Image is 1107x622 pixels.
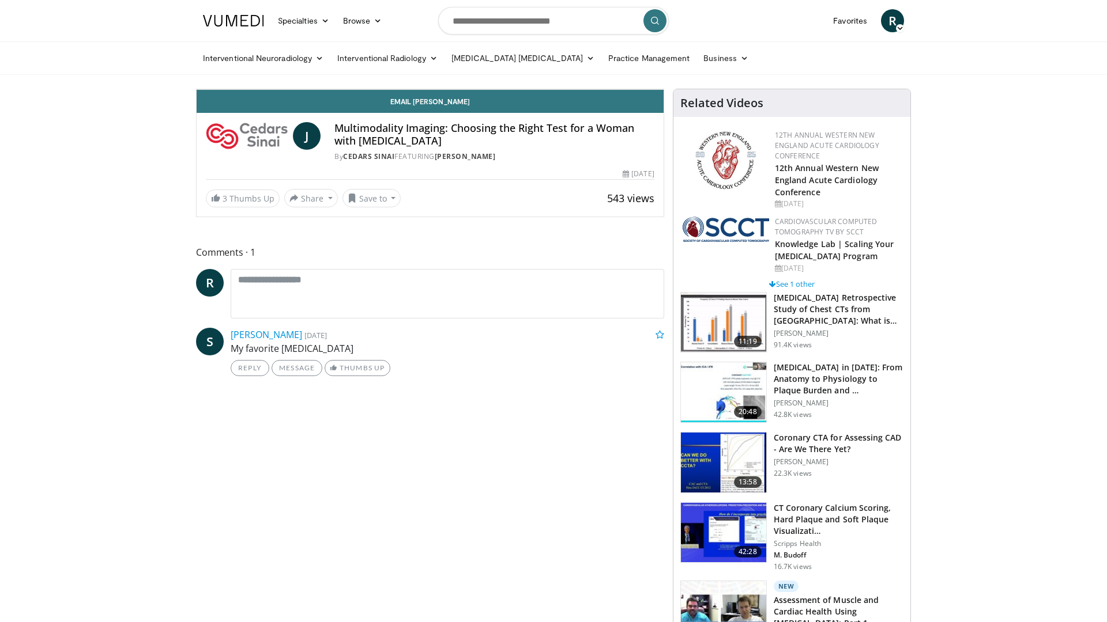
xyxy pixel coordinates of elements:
[680,432,903,493] a: 13:58 Coronary CTA for Assessing CAD - Are We There Yet? [PERSON_NAME] 22.3K views
[231,360,269,376] a: Reply
[197,90,664,113] a: Email [PERSON_NAME]
[681,503,766,563] img: 4ea3ec1a-320e-4f01-b4eb-a8bc26375e8f.150x105_q85_crop-smart_upscale.jpg
[826,9,874,32] a: Favorites
[680,292,903,353] a: 11:19 [MEDICAL_DATA] Retrospective Study of Chest CTs from [GEOGRAPHIC_DATA]: What is the Re… [PE...
[623,169,654,179] div: [DATE]
[304,330,327,340] small: [DATE]
[343,151,394,161] a: Cedars Sinai
[197,89,664,90] video-js: Video Player
[271,9,336,32] a: Specialties
[435,151,496,161] a: [PERSON_NAME]
[206,189,280,207] a: 3 Thumbs Up
[881,9,904,32] a: R
[445,47,601,70] a: [MEDICAL_DATA] [MEDICAL_DATA]
[775,263,901,274] div: [DATE]
[203,15,264,26] img: VuMedi Logo
[774,340,812,350] p: 91.4K views
[774,292,903,327] h3: [MEDICAL_DATA] Retrospective Study of Chest CTs from [GEOGRAPHIC_DATA]: What is the Re…
[774,581,799,592] p: New
[680,96,763,110] h4: Related Videos
[607,191,654,205] span: 543 views
[774,329,903,338] p: [PERSON_NAME]
[206,122,288,150] img: Cedars Sinai
[680,362,903,423] a: 20:48 [MEDICAL_DATA] in [DATE]: From Anatomy to Physiology to Plaque Burden and … [PERSON_NAME] 4...
[681,433,766,492] img: 34b2b9a4-89e5-4b8c-b553-8a638b61a706.150x105_q85_crop-smart_upscale.jpg
[681,362,766,422] img: 823da73b-7a00-425d-bb7f-45c8b03b10c3.150x105_q85_crop-smart_upscale.jpg
[196,328,224,355] a: S
[231,342,664,355] p: My favorite [MEDICAL_DATA]
[774,457,903,466] p: [PERSON_NAME]
[330,47,445,70] a: Interventional Radiology
[196,245,664,260] span: Comments 1
[342,189,401,207] button: Save to
[223,193,227,204] span: 3
[774,362,903,396] h3: [MEDICAL_DATA] in [DATE]: From Anatomy to Physiology to Plaque Burden and …
[694,130,758,191] img: 0954f259-7907-4053-a817-32a96463ecc8.png.150x105_q85_autocrop_double_scale_upscale_version-0.2.png
[231,328,302,341] a: [PERSON_NAME]
[438,7,669,35] input: Search topics, interventions
[293,122,321,150] a: J
[734,406,762,418] span: 20:48
[336,9,389,32] a: Browse
[334,122,654,147] h4: Multimodality Imaging: Choosing the Right Test for a Woman with [MEDICAL_DATA]
[774,410,812,419] p: 42.8K views
[681,293,766,352] img: c2eb46a3-50d3-446d-a553-a9f8510c7760.150x105_q85_crop-smart_upscale.jpg
[774,539,903,548] p: Scripps Health
[196,47,330,70] a: Interventional Neuroradiology
[775,199,901,209] div: [DATE]
[775,162,879,198] a: 12th Annual Western New England Acute Cardiology Conference
[601,47,696,70] a: Practice Management
[284,189,338,207] button: Share
[325,360,390,376] a: Thumbs Up
[683,217,769,242] img: 51a70120-4f25-49cc-93a4-67582377e75f.png.150x105_q85_autocrop_double_scale_upscale_version-0.2.png
[734,476,762,488] span: 13:58
[696,47,755,70] a: Business
[769,279,815,289] a: See 1 other
[680,502,903,571] a: 42:28 CT Coronary Calcium Scoring, Hard Plaque and Soft Plaque Visualizati… Scripps Health M. Bud...
[775,217,878,237] a: Cardiovascular Computed Tomography TV by SCCT
[734,336,762,347] span: 11:19
[775,238,894,261] a: Knowledge Lab | Scaling Your [MEDICAL_DATA] Program
[774,469,812,478] p: 22.3K views
[774,551,903,560] p: M. Budoff
[775,130,879,161] a: 12th Annual Western New England Acute Cardiology Conference
[196,269,224,297] a: R
[334,151,654,162] div: By FEATURING
[774,399,903,408] p: [PERSON_NAME]
[272,360,322,376] a: Message
[774,502,903,537] h3: CT Coronary Calcium Scoring, Hard Plaque and Soft Plaque Visualizati…
[774,562,812,571] p: 16.7K views
[774,432,903,455] h3: Coronary CTA for Assessing CAD - Are We There Yet?
[734,546,762,557] span: 42:28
